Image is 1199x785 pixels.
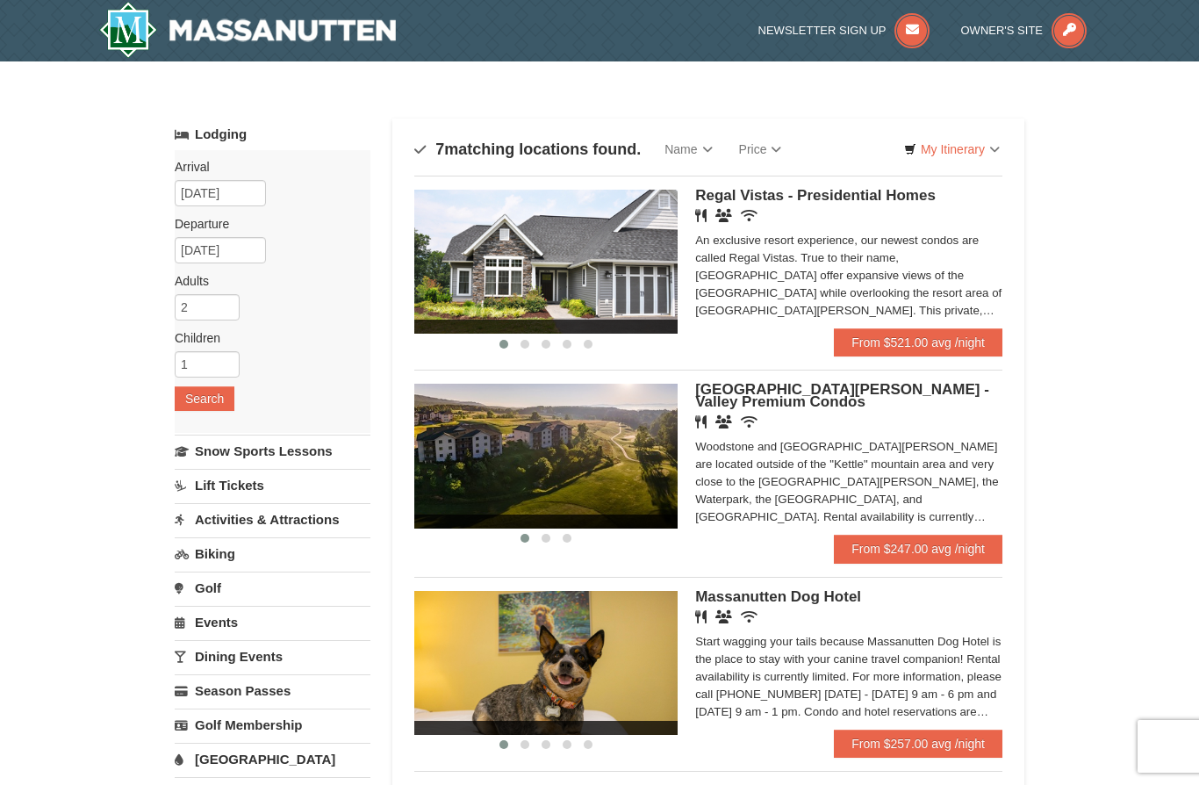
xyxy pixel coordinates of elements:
[741,209,757,222] i: Wireless Internet (free)
[695,381,989,410] span: [GEOGRAPHIC_DATA][PERSON_NAME] - Valley Premium Condos
[834,535,1002,563] a: From $247.00 avg /night
[695,438,1002,526] div: Woodstone and [GEOGRAPHIC_DATA][PERSON_NAME] are located outside of the "Kettle" mountain area an...
[175,572,370,604] a: Golf
[695,610,707,623] i: Restaurant
[175,743,370,775] a: [GEOGRAPHIC_DATA]
[175,215,357,233] label: Departure
[175,329,357,347] label: Children
[834,730,1002,758] a: From $257.00 avg /night
[715,610,732,623] i: Banquet Facilities
[961,24,1088,37] a: Owner's Site
[834,328,1002,356] a: From $521.00 avg /night
[715,415,732,429] i: Banquet Facilities
[758,24,930,37] a: Newsletter Sign Up
[175,469,370,501] a: Lift Tickets
[741,415,757,429] i: Wireless Internet (free)
[695,187,936,204] span: Regal Vistas - Presidential Homes
[99,2,396,58] img: Massanutten Resort Logo
[695,232,1002,320] div: An exclusive resort experience, our newest condos are called Regal Vistas. True to their name, [G...
[175,709,370,741] a: Golf Membership
[175,640,370,673] a: Dining Events
[175,435,370,467] a: Snow Sports Lessons
[175,503,370,536] a: Activities & Attractions
[695,588,861,605] span: Massanutten Dog Hotel
[695,633,1002,721] div: Start wagging your tails because Massanutten Dog Hotel is the place to stay with your canine trav...
[99,2,396,58] a: Massanutten Resort
[175,158,357,176] label: Arrival
[758,24,887,37] span: Newsletter Sign Up
[175,272,357,290] label: Adults
[175,537,370,570] a: Biking
[695,209,707,222] i: Restaurant
[175,674,370,707] a: Season Passes
[175,119,370,150] a: Lodging
[651,132,725,167] a: Name
[726,132,795,167] a: Price
[175,606,370,638] a: Events
[893,136,1011,162] a: My Itinerary
[961,24,1044,37] span: Owner's Site
[715,209,732,222] i: Banquet Facilities
[741,610,757,623] i: Wireless Internet (free)
[175,386,234,411] button: Search
[695,415,707,429] i: Restaurant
